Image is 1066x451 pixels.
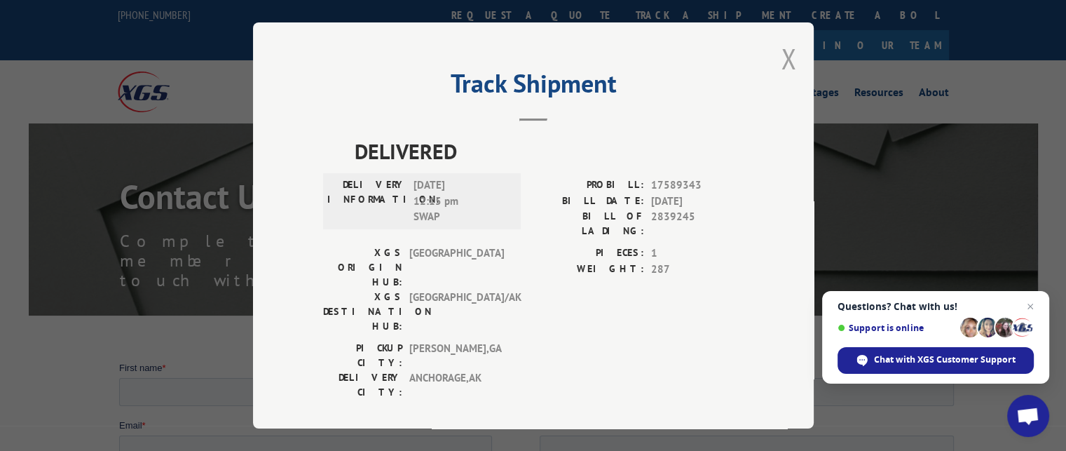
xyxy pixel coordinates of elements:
span: [GEOGRAPHIC_DATA] [409,245,504,290]
span: [GEOGRAPHIC_DATA]/AK [409,290,504,334]
h2: Track Shipment [323,74,744,100]
span: Chat with XGS Customer Support [874,354,1016,366]
div: Open chat [1007,395,1049,437]
span: Last name [421,1,463,12]
span: Questions? Chat with us! [838,301,1034,312]
span: Phone number [421,59,480,69]
label: PICKUP CITY: [323,341,402,370]
span: 1 [651,245,744,262]
label: WEIGHT: [533,262,644,278]
span: Close chat [1022,298,1039,315]
label: BILL OF LADING: [533,209,644,238]
span: 17589343 [651,177,744,194]
span: Contact by Email [437,139,505,149]
label: DELIVERY INFORMATION: [327,177,406,225]
label: XGS DESTINATION HUB: [323,290,402,334]
label: PIECES: [533,245,644,262]
span: 2839245 [651,209,744,238]
span: Contact Preference [421,116,499,127]
span: [PERSON_NAME] , GA [409,341,504,370]
span: Support is online [838,323,955,333]
span: ANCHORAGE , AK [409,370,504,400]
span: DELIVERED [355,135,744,167]
input: Contact by Email [424,138,433,147]
label: XGS ORIGIN HUB: [323,245,402,290]
label: PROBILL: [533,177,644,194]
span: [DATE] [651,194,744,210]
span: Contact by Phone [437,158,509,168]
input: Contact by Phone [424,157,433,166]
label: BILL DATE: [533,194,644,210]
button: Close modal [781,40,796,77]
span: [DATE] 12:15 pm SWAP [414,177,508,225]
span: 287 [651,262,744,278]
label: DELIVERY CITY: [323,370,402,400]
div: Chat with XGS Customer Support [838,347,1034,374]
